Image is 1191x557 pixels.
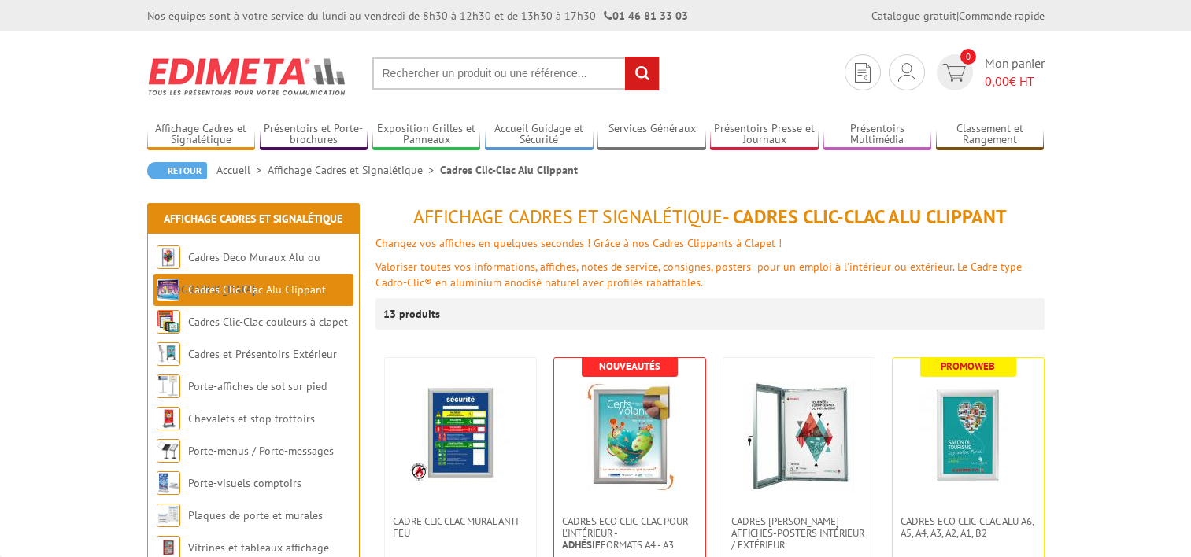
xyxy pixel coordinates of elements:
img: Cadres Eco Clic-Clac pour l'intérieur - <strong>Adhésif</strong> formats A4 - A3 [575,382,685,492]
span: € HT [985,72,1045,90]
li: Cadres Clic-Clac Alu Clippant [440,162,578,178]
img: Cadres Eco Clic-Clac alu A6, A5, A4, A3, A2, A1, B2 [913,382,1023,492]
a: Commande rapide [959,9,1045,23]
a: Affichage Cadres et Signalétique [147,122,256,148]
font: Changez vos affiches en quelques secondes ! Grâce à nos Cadres Clippants à Clapet ! [375,236,782,250]
img: Chevalets et stop trottoirs [157,407,180,430]
div: | [871,8,1045,24]
a: Cadres Deco Muraux Alu ou [GEOGRAPHIC_DATA] [157,250,320,297]
a: Cadres et Présentoirs Extérieur [188,347,337,361]
h1: - Cadres Clic-Clac Alu Clippant [375,207,1045,227]
a: Présentoirs Presse et Journaux [710,122,819,148]
font: Valoriser toutes vos informations, affiches, notes de service, consignes, posters pour un emploi ... [375,260,1022,290]
img: Cadres vitrines affiches-posters intérieur / extérieur [744,382,854,492]
div: Nos équipes sont à votre service du lundi au vendredi de 8h30 à 12h30 et de 13h30 à 17h30 [147,8,688,24]
strong: Adhésif [562,538,601,551]
a: Porte-affiches de sol sur pied [188,379,327,393]
span: Cadre CLIC CLAC Mural ANTI-FEU [393,515,528,539]
a: Cadres Eco Clic-Clac alu A6, A5, A4, A3, A2, A1, B2 [893,515,1044,539]
span: Cadres Eco Clic-Clac pour l'intérieur - formats A4 - A3 [562,515,697,551]
p: 13 produits [383,298,442,330]
a: Présentoirs Multimédia [823,122,932,148]
img: Cadres Clic-Clac couleurs à clapet [157,310,180,334]
a: Présentoirs et Porte-brochures [260,122,368,148]
img: Cadres Deco Muraux Alu ou Bois [157,245,180,269]
a: Cadres [PERSON_NAME] affiches-posters intérieur / extérieur [723,515,875,551]
a: Cadres Clic-Clac Alu Clippant [188,282,326,297]
span: Cadres Eco Clic-Clac alu A6, A5, A4, A3, A2, A1, B2 [901,515,1036,539]
img: devis rapide [898,63,915,82]
a: Exposition Grilles et Panneaux [372,122,481,148]
b: Nouveautés [599,360,660,373]
a: Accueil [216,163,268,177]
img: Cadre CLIC CLAC Mural ANTI-FEU [409,382,512,484]
input: rechercher [625,57,659,90]
a: Affichage Cadres et Signalétique [268,163,440,177]
a: Chevalets et stop trottoirs [188,411,315,426]
span: Affichage Cadres et Signalétique [413,205,723,229]
a: Plaques de porte et murales [188,508,323,522]
span: 0,00 [985,73,1009,89]
a: Catalogue gratuit [871,9,956,23]
a: Affichage Cadres et Signalétique [164,212,342,226]
span: Mon panier [985,54,1045,90]
img: Porte-visuels comptoirs [157,471,180,495]
a: Classement et Rangement [936,122,1045,148]
a: Porte-menus / Porte-messages [188,444,334,458]
a: Porte-visuels comptoirs [188,476,301,490]
img: Edimeta [147,47,348,105]
a: Vitrines et tableaux affichage [188,540,329,555]
img: Porte-menus / Porte-messages [157,439,180,463]
img: Cadres et Présentoirs Extérieur [157,342,180,366]
a: Cadres Clic-Clac couleurs à clapet [188,315,348,329]
span: 0 [960,49,976,65]
a: Services Généraux [597,122,706,148]
img: devis rapide [855,63,871,83]
a: Cadres Eco Clic-Clac pour l'intérieur -Adhésifformats A4 - A3 [554,515,705,551]
a: Cadre CLIC CLAC Mural ANTI-FEU [385,515,536,539]
img: Plaques de porte et murales [157,504,180,527]
b: Promoweb [941,360,995,373]
a: Retour [147,162,207,179]
a: Accueil Guidage et Sécurité [485,122,594,148]
img: devis rapide [943,64,966,82]
input: Rechercher un produit ou une référence... [372,57,660,90]
img: Porte-affiches de sol sur pied [157,374,180,398]
a: devis rapide 0 Mon panier 0,00€ HT [933,54,1045,90]
strong: 01 46 81 33 03 [604,9,688,23]
span: Cadres [PERSON_NAME] affiches-posters intérieur / extérieur [731,515,867,551]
